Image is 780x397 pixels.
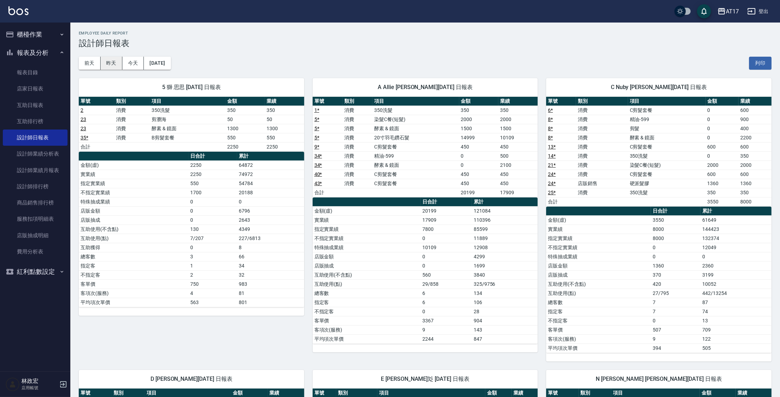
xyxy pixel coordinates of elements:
td: 20199 [421,206,472,215]
td: 消費 [576,170,628,179]
a: 設計師日報表 [3,130,68,146]
div: AT17 [726,7,739,16]
td: 6 [421,298,472,307]
table: a dense table [79,97,304,152]
td: 剪瀏海 [150,115,225,124]
td: 0 [188,215,237,225]
td: 消費 [114,106,150,115]
td: 450 [498,170,538,179]
td: 87 [701,298,772,307]
td: 酵素 & 鏡面 [372,160,459,170]
th: 單號 [313,97,343,106]
td: 店販金額 [313,252,421,261]
th: 單號 [546,97,576,106]
td: 3550 [706,197,739,206]
td: 消費 [576,115,628,124]
td: 7 [651,298,701,307]
td: 0 [421,234,472,243]
span: A Allie [PERSON_NAME][DATE] 日報表 [321,84,530,91]
th: 日合計 [421,197,472,207]
td: 34 [237,261,304,270]
td: 實業績 [79,170,188,179]
td: 特殊抽成業績 [546,252,651,261]
th: 項目 [628,97,706,106]
td: 特殊抽成業績 [313,243,421,252]
td: 847 [472,334,538,344]
td: 0 [706,133,739,142]
td: 4349 [237,225,304,234]
td: 10109 [421,243,472,252]
a: 設計師排行榜 [3,178,68,195]
td: 9 [421,325,472,334]
td: 350 [459,106,499,115]
td: 106 [472,298,538,307]
td: C剪髮套餐 [372,179,459,188]
table: a dense table [79,152,304,307]
td: 金額(虛) [546,215,651,225]
td: 600 [706,142,739,151]
td: 消費 [576,188,628,197]
td: 400 [739,124,772,133]
td: 132374 [701,234,772,243]
td: 實業績 [313,215,421,225]
p: 店用帳號 [21,385,57,391]
h2: Employee Daily Report [79,31,772,36]
td: 442/13254 [701,289,772,298]
td: 600 [706,170,739,179]
td: 2000 [498,115,538,124]
td: 2250 [265,142,304,151]
a: 店販抽成明細 [3,227,68,244]
td: 600 [739,142,772,151]
td: 0 [188,206,237,215]
td: 370 [651,270,701,279]
table: a dense table [313,197,538,344]
td: 350洗髮 [628,188,706,197]
td: 0 [421,261,472,270]
td: C剪髮套餐 [372,142,459,151]
td: 61649 [701,215,772,225]
a: 設計師業績分析表 [3,146,68,162]
td: 互助獲得 [79,243,188,252]
td: 不指定實業績 [313,234,421,243]
td: 金額(虛) [313,206,421,215]
td: 0 [237,197,304,206]
td: 20199 [459,188,499,197]
td: 消費 [343,115,372,124]
td: 7 [651,307,701,316]
td: 消費 [343,133,372,142]
th: 項目 [150,97,225,106]
button: save [697,4,711,18]
button: [DATE] [144,57,171,70]
td: 0 [421,307,472,316]
td: 20188 [237,188,304,197]
th: 累計 [472,197,538,207]
td: 3840 [472,270,538,279]
td: 600 [739,106,772,115]
td: 450 [498,179,538,188]
td: 121084 [472,206,538,215]
td: 2250 [188,160,237,170]
th: 類別 [343,97,372,106]
td: 350 [498,106,538,115]
td: 0 [706,106,739,115]
button: 昨天 [101,57,122,70]
th: 日合計 [188,152,237,161]
td: 17909 [421,215,472,225]
td: B剪髮套餐 [150,133,225,142]
td: 500 [498,151,538,160]
td: 6796 [237,206,304,215]
td: 1300 [226,124,265,133]
td: 互助使用(不含點) [313,270,421,279]
td: 507 [651,325,701,334]
td: 2100 [498,160,538,170]
td: 227/6813 [237,234,304,243]
td: 3550 [651,215,701,225]
a: 互助日報表 [3,97,68,113]
td: 酵素 & 鏡面 [628,133,706,142]
td: 互助使用(點) [313,279,421,289]
td: 染髮C餐(短髮) [372,115,459,124]
td: 總客數 [313,289,421,298]
button: 前天 [79,57,101,70]
td: 54784 [237,179,304,188]
td: C剪髮套餐 [372,170,459,179]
